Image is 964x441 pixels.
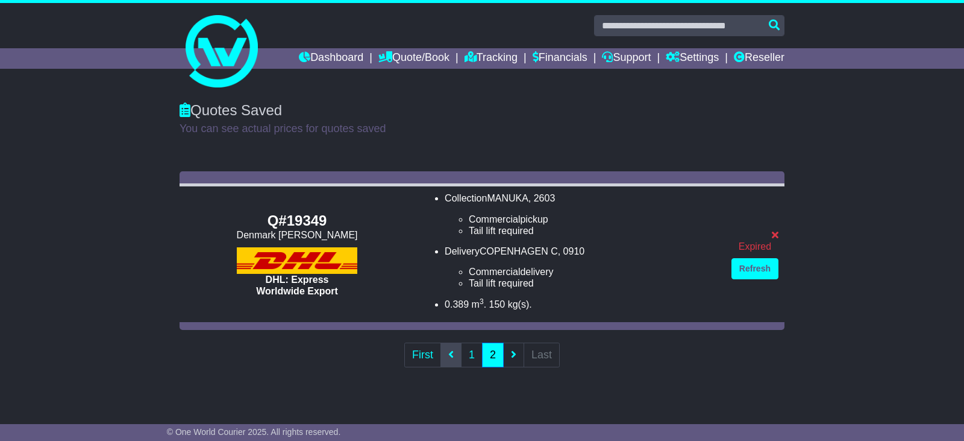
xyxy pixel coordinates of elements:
span: kg(s). [508,299,532,309]
a: Dashboard [299,48,363,69]
li: Delivery [445,246,719,290]
a: Settings [666,48,719,69]
span: © One World Courier 2025. All rights reserved. [167,427,341,437]
span: MANUKA [487,193,528,203]
div: Q#19349 [186,212,408,230]
li: Tail lift required [469,225,719,236]
a: First [404,343,441,367]
li: delivery [469,266,719,278]
span: , 2603 [528,193,555,203]
li: pickup [469,214,719,225]
li: Tail lift required [469,278,719,289]
a: Quote/Book [378,48,449,69]
div: Quotes Saved [180,102,784,119]
span: Commercial [469,267,520,277]
img: DHL: Express Worldwide Export [237,247,357,274]
span: 0.389 [445,299,469,309]
a: Tracking [465,48,518,69]
sup: 3 [480,297,484,306]
a: Reseller [734,48,784,69]
span: DHL: Express Worldwide Export [256,274,338,296]
span: , 0910 [558,246,584,256]
li: Collection [445,192,719,236]
a: 1 [461,343,483,367]
a: Support [602,48,651,69]
a: 2 [482,343,504,367]
div: Expired [731,241,778,252]
a: Financials [533,48,587,69]
span: 150 [489,299,505,309]
div: Denmark [PERSON_NAME] [186,229,408,241]
p: You can see actual prices for quotes saved [180,122,784,136]
span: m . [472,299,486,309]
span: Commercial [469,214,520,224]
a: Refresh [731,258,778,279]
span: COPENHAGEN C [480,246,558,256]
